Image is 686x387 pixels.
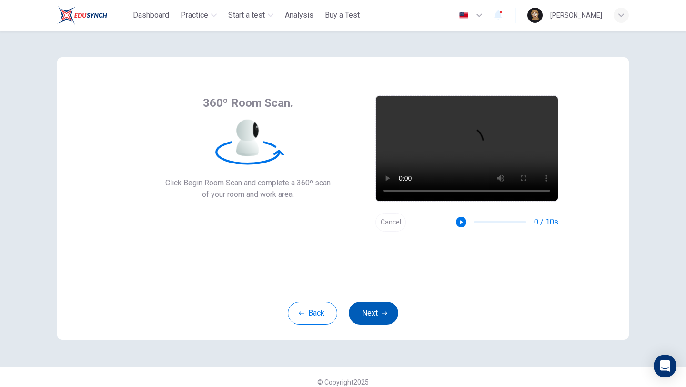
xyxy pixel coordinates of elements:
span: © Copyright 2025 [317,378,369,386]
button: Dashboard [129,7,173,24]
img: ELTC logo [57,6,107,25]
button: Practice [177,7,221,24]
button: Cancel [375,213,406,232]
button: Buy a Test [321,7,363,24]
button: Analysis [281,7,317,24]
span: Start a test [228,10,265,21]
div: Open Intercom Messenger [654,355,676,377]
button: Back [288,302,337,325]
div: [PERSON_NAME] [550,10,602,21]
img: en [458,12,470,19]
button: Start a test [224,7,277,24]
span: 360º Room Scan. [203,95,293,111]
span: of your room and work area. [165,189,331,200]
img: Profile picture [527,8,543,23]
span: Practice [181,10,208,21]
span: Click Begin Room Scan and complete a 360º scan [165,177,331,189]
a: ELTC logo [57,6,129,25]
span: 0 / 10s [534,216,558,228]
button: Next [349,302,398,325]
span: Buy a Test [325,10,360,21]
span: Dashboard [133,10,169,21]
span: Analysis [285,10,313,21]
